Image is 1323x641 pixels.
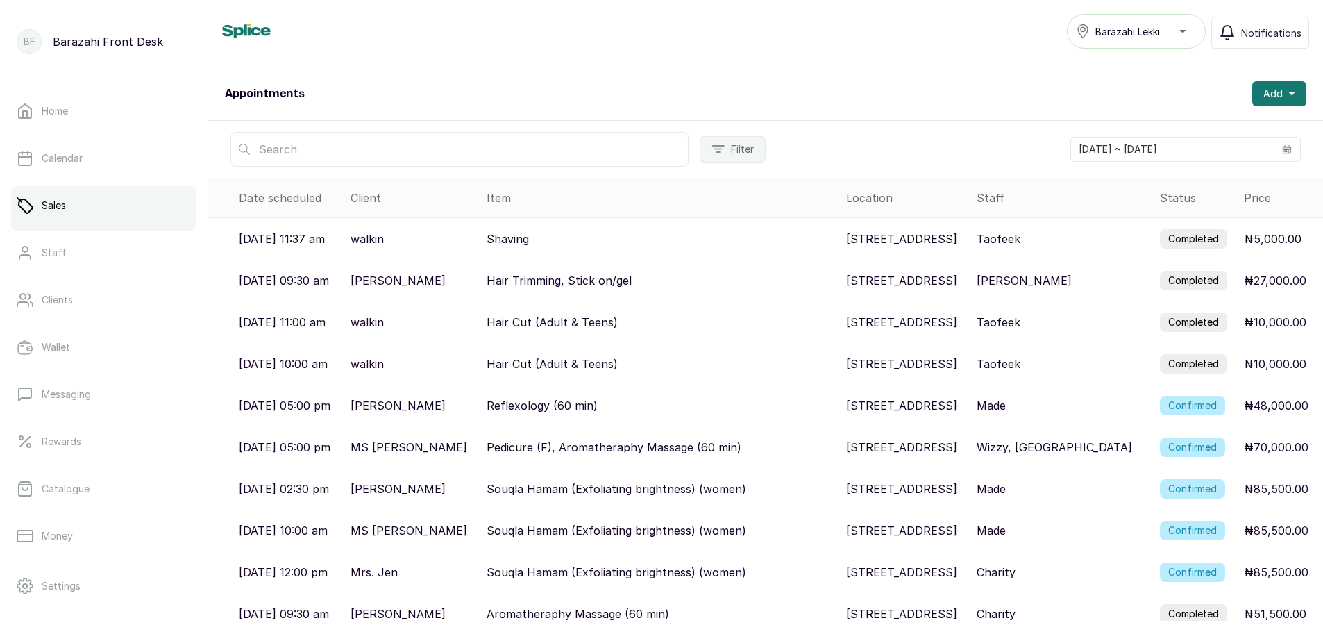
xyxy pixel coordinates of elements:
[846,356,957,372] p: [STREET_ADDRESS]
[230,132,689,167] input: Search
[11,233,196,272] a: Staff
[1160,313,1227,332] label: Completed
[487,564,746,581] p: Souqla Hamam (Exfoliating brightness) (women)
[977,606,1016,622] p: Charity
[11,139,196,178] a: Calendar
[487,272,632,289] p: Hair Trimming, Stick on/gel
[846,190,966,206] div: Location
[846,481,957,497] p: [STREET_ADDRESS]
[977,397,1006,414] p: Made
[42,529,73,543] p: Money
[1282,144,1292,154] svg: calendar
[351,564,398,581] p: Mrs. Jen
[700,136,766,163] button: Filter
[239,564,328,581] p: [DATE] 12:00 pm
[351,397,446,414] p: [PERSON_NAME]
[846,522,957,539] p: [STREET_ADDRESS]
[53,33,163,50] p: Barazahi Front Desk
[977,314,1020,331] p: Taofeek
[42,482,90,496] p: Catalogue
[1263,87,1283,101] span: Add
[977,564,1016,581] p: Charity
[1071,138,1274,161] input: Select date
[351,356,384,372] p: walkin
[1244,606,1306,622] p: ₦51,500.00
[11,92,196,131] a: Home
[42,293,73,307] p: Clients
[239,481,329,497] p: [DATE] 02:30 pm
[239,397,330,414] p: [DATE] 05:00 pm
[351,481,446,497] p: [PERSON_NAME]
[225,85,305,102] h1: Appointments
[487,481,746,497] p: Souqla Hamam (Exfoliating brightness) (women)
[1160,354,1227,374] label: Completed
[239,314,326,331] p: [DATE] 11:00 am
[1095,24,1160,39] span: Barazahi Lekki
[239,356,328,372] p: [DATE] 10:00 am
[487,231,529,247] p: Shaving
[42,388,91,401] p: Messaging
[977,272,1072,289] p: [PERSON_NAME]
[239,522,328,539] p: [DATE] 10:00 am
[977,231,1020,247] p: Taofeek
[239,190,339,206] div: Date scheduled
[351,190,476,206] div: Client
[846,564,957,581] p: [STREET_ADDRESS]
[239,231,325,247] p: [DATE] 11:37 am
[42,579,81,593] p: Settings
[1244,564,1308,581] p: ₦85,500.00
[1067,14,1206,49] button: Barazahi Lekki
[487,314,618,331] p: Hair Cut (Adult & Teens)
[1244,397,1308,414] p: ₦48,000.00
[1160,521,1225,540] label: Confirmed
[846,439,957,456] p: [STREET_ADDRESS]
[11,469,196,508] a: Catalogue
[351,272,446,289] p: [PERSON_NAME]
[351,522,467,539] p: MS [PERSON_NAME]
[1244,522,1308,539] p: ₦85,500.00
[351,439,467,456] p: MS [PERSON_NAME]
[11,328,196,367] a: Wallet
[351,314,384,331] p: walkin
[846,397,957,414] p: [STREET_ADDRESS]
[846,314,957,331] p: [STREET_ADDRESS]
[977,439,1132,456] p: Wizzy, [GEOGRAPHIC_DATA]
[1160,604,1227,624] label: Completed
[1160,271,1227,290] label: Completed
[1160,396,1225,415] label: Confirmed
[11,422,196,461] a: Rewards
[11,517,196,556] a: Money
[11,281,196,319] a: Clients
[977,190,1149,206] div: Staff
[487,190,835,206] div: Item
[487,356,618,372] p: Hair Cut (Adult & Teens)
[1244,231,1301,247] p: ₦5,000.00
[1244,314,1306,331] p: ₦10,000.00
[487,397,598,414] p: Reflexology (60 min)
[11,375,196,414] a: Messaging
[487,606,669,622] p: Aromatheraphy Massage (60 min)
[239,606,329,622] p: [DATE] 09:30 am
[239,272,329,289] p: [DATE] 09:30 am
[1160,438,1225,457] label: Confirmed
[42,246,67,260] p: Staff
[11,186,196,225] a: Sales
[1244,272,1306,289] p: ₦27,000.00
[977,522,1006,539] p: Made
[487,522,746,539] p: Souqla Hamam (Exfoliating brightness) (women)
[487,439,741,456] p: Pedicure (F), Aromatheraphy Massage (60 min)
[351,606,446,622] p: [PERSON_NAME]
[1252,81,1306,106] button: Add
[239,439,330,456] p: [DATE] 05:00 pm
[1160,229,1227,249] label: Completed
[1241,26,1301,40] span: Notifications
[42,199,66,213] p: Sales
[1244,439,1308,456] p: ₦70,000.00
[351,231,384,247] p: walkin
[1160,479,1225,499] label: Confirmed
[42,104,68,118] p: Home
[846,272,957,289] p: [STREET_ADDRESS]
[1244,190,1317,206] div: Price
[1160,563,1225,582] label: Confirmed
[1244,481,1308,497] p: ₦85,500.00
